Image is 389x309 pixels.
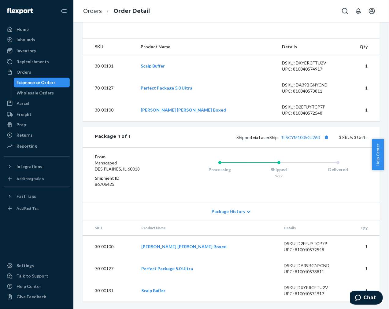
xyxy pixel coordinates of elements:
[83,236,136,258] td: 30-00100
[141,63,165,68] a: Scalp Buffer
[309,167,368,173] div: Delivered
[344,280,380,302] td: 1
[343,55,380,77] td: 1
[4,141,70,151] a: Reporting
[83,99,136,121] td: 30-00100
[141,107,226,112] a: [PERSON_NAME] [PERSON_NAME] Boxed
[281,135,320,140] a: 1LSCYM1005GJ260
[17,90,54,96] div: Wholesale Orders
[83,220,136,236] th: SKU
[17,193,36,199] div: Fast Tags
[343,39,380,55] th: Qty
[7,8,33,14] img: Flexport logo
[212,208,245,215] span: Package History
[17,143,37,149] div: Reporting
[4,24,70,34] a: Home
[284,285,340,291] div: DSKU: DXYERCFTU2V
[4,162,70,171] button: Integrations
[95,154,166,160] dt: From
[4,281,70,291] a: Help Center
[17,26,29,32] div: Home
[249,167,308,173] div: Shipped
[141,288,165,293] a: Scalp Buffer
[372,139,384,170] button: Help Center
[236,135,330,140] span: Shipped via LaserShip
[83,258,136,280] td: 70-00127
[4,120,70,130] a: Prep
[17,122,26,128] div: Prep
[141,244,227,249] a: [PERSON_NAME] [PERSON_NAME] Boxed
[17,294,46,300] div: Give Feedback
[344,258,380,280] td: 1
[282,82,338,88] div: DSKU: DA39BGNYCND
[282,60,338,66] div: DSKU: DXYERCFTU2V
[284,291,340,297] div: UPC: 810040574917
[95,181,166,187] dd: 86706425
[83,280,136,302] td: 30-00131
[136,220,279,236] th: Product Name
[17,69,31,75] div: Orders
[4,67,70,77] a: Orders
[57,5,70,17] button: Close Navigation
[350,291,383,306] iframe: Opens a widget where you can chat to one of our agents
[95,175,166,181] dt: Shipment ID
[17,100,29,106] div: Parcel
[4,174,70,184] a: Add Integration
[136,39,277,55] th: Product Name
[83,8,102,14] a: Orders
[131,133,368,141] div: 3 SKUs 3 Units
[17,283,41,289] div: Help Center
[17,263,34,269] div: Settings
[4,98,70,108] a: Parcel
[17,111,31,117] div: Freight
[366,5,378,17] button: Open account menu
[14,88,70,98] a: Wholesale Orders
[339,5,351,17] button: Open Search Box
[4,46,70,56] a: Inventory
[344,236,380,258] td: 1
[343,77,380,99] td: 1
[113,8,150,14] a: Order Detail
[17,273,48,279] div: Talk to Support
[78,2,155,20] ol: breadcrumbs
[4,261,70,270] a: Settings
[249,173,308,178] div: 9/22
[4,204,70,213] a: Add Fast Tag
[282,66,338,72] div: UPC: 810040574917
[284,247,340,253] div: UPC: 810040572548
[282,104,338,110] div: DSKU: D2EFUYTCP7P
[190,167,249,173] div: Processing
[17,206,39,211] div: Add Fast Tag
[343,99,380,121] td: 1
[282,88,338,94] div: UPC: 810040573811
[4,292,70,302] button: Give Feedback
[284,269,340,275] div: UPC: 810040573811
[141,266,193,271] a: Perfect Package 5.0 Ultra
[17,164,42,170] div: Integrations
[4,130,70,140] a: Returns
[284,241,340,247] div: DSKU: D2EFUYTCP7P
[17,48,36,54] div: Inventory
[83,39,136,55] th: SKU
[17,59,49,65] div: Replenishments
[284,263,340,269] div: DSKU: DA39BGNYCND
[14,78,70,87] a: Ecommerce Orders
[17,37,35,43] div: Inbounds
[141,85,192,90] a: Perfect Package 5.0 Ultra
[279,220,345,236] th: Details
[344,220,380,236] th: Qty
[277,39,343,55] th: Details
[352,5,365,17] button: Open notifications
[83,55,136,77] td: 30-00131
[322,133,330,141] button: Copy tracking number
[83,77,136,99] td: 70-00127
[282,110,338,116] div: UPC: 810040572548
[17,176,44,181] div: Add Integration
[4,109,70,119] a: Freight
[4,35,70,45] a: Inbounds
[4,57,70,67] a: Replenishments
[4,271,70,281] button: Talk to Support
[95,160,140,171] span: Manscaped DES PLAINES, IL 60018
